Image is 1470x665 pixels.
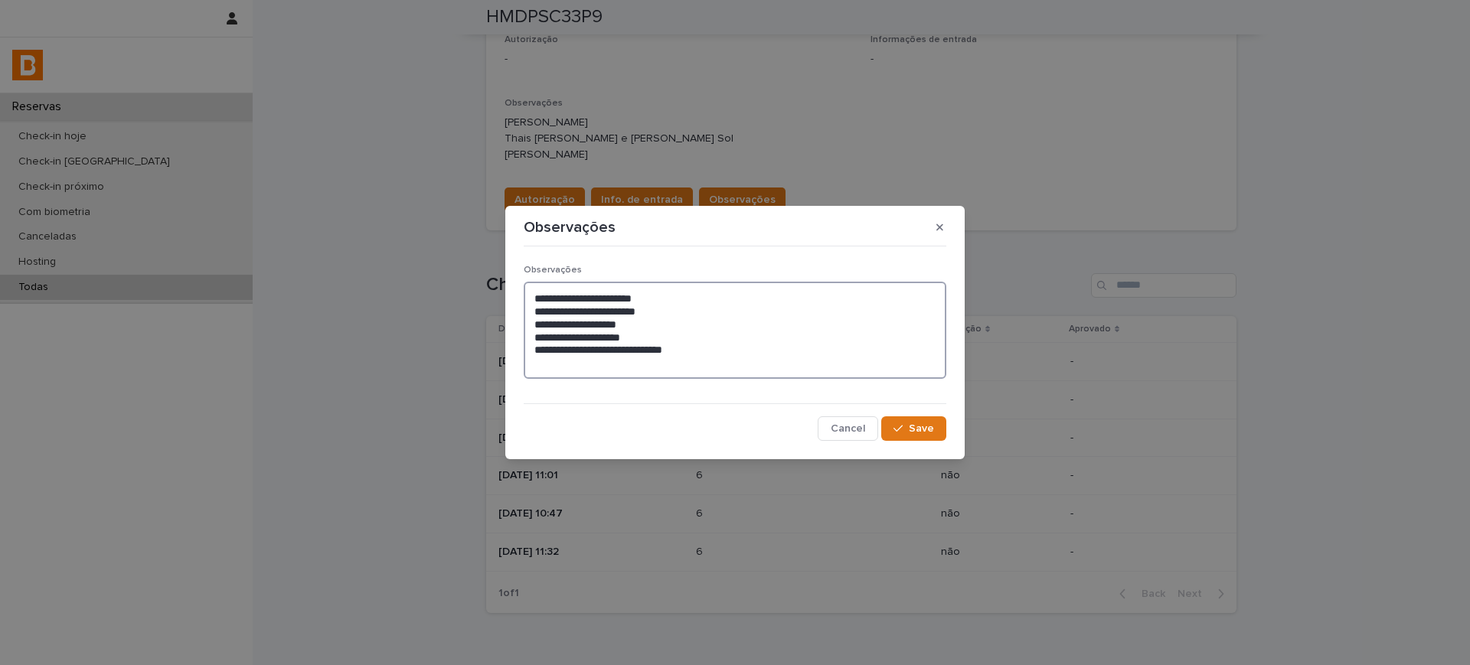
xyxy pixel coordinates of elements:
span: Observações [524,266,582,275]
span: Cancel [831,423,865,434]
p: Observações [524,218,616,236]
button: Cancel [818,416,878,441]
span: Save [909,423,934,434]
button: Save [881,416,946,441]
